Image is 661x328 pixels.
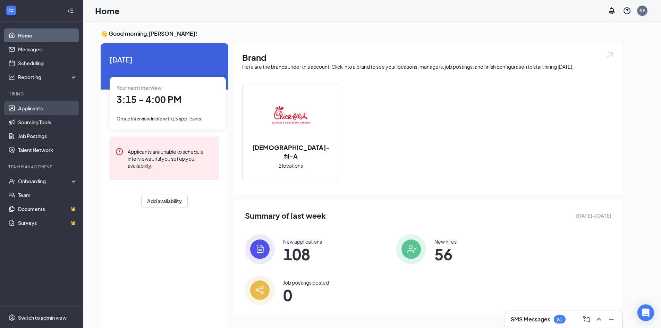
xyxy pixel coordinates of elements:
span: 56 [434,248,457,260]
a: DocumentsCrown [18,202,77,216]
svg: UserCheck [8,178,15,185]
div: New applications [283,238,322,245]
span: [DATE] - [DATE] [576,212,611,219]
svg: WorkstreamLogo [8,7,15,14]
button: Add availability [141,194,188,208]
svg: Notifications [608,7,616,15]
a: Job Postings [18,129,77,143]
svg: Minimize [607,315,616,323]
svg: Collapse [67,7,74,14]
svg: Analysis [8,74,15,81]
button: ComposeMessage [581,314,592,325]
a: Talent Network [18,143,77,157]
div: 81 [557,317,562,322]
div: Team Management [8,164,76,170]
svg: Error [115,148,124,156]
a: SurveysCrown [18,216,77,230]
div: Hiring [8,91,76,97]
div: Open Intercom Messenger [637,304,654,321]
img: icon [245,234,275,264]
img: open.6027fd2a22e1237b5b06.svg [605,51,614,59]
button: Minimize [606,314,617,325]
span: Your next interview [117,85,162,91]
img: icon [245,275,275,305]
span: Summary of last week [245,210,326,222]
div: Switch to admin view [18,314,67,321]
span: Group Interview Invite with 15 applicants [117,116,201,121]
div: Job postings posted [283,279,329,286]
span: 2 locations [279,162,303,169]
span: 0 [283,289,329,301]
h3: 👋 Good morning, [PERSON_NAME] ! [101,30,622,37]
img: icon [396,234,426,264]
div: Reporting [18,74,78,81]
div: NF [639,8,645,14]
span: [DATE] [110,54,219,65]
svg: ChevronUp [595,315,603,323]
h1: Home [95,5,120,17]
a: Team [18,188,77,202]
div: New hires [434,238,457,245]
a: Messages [18,42,77,56]
h2: [DEMOGRAPHIC_DATA]-fil-A [243,143,339,160]
a: Applicants [18,101,77,115]
div: Applicants are unable to schedule interviews until you set up your availability. [128,148,214,169]
a: Home [18,28,77,42]
h1: Brand [242,51,614,63]
a: Scheduling [18,56,77,70]
svg: QuestionInfo [623,7,631,15]
svg: ComposeMessage [582,315,591,323]
span: 3:15 - 4:00 PM [117,94,181,105]
div: Here are the brands under this account. Click into a brand to see your locations, managers, job p... [242,63,614,70]
svg: Settings [8,314,15,321]
span: 108 [283,248,322,260]
h3: SMS Messages [511,316,550,323]
a: Sourcing Tools [18,115,77,129]
button: ChevronUp [593,314,604,325]
img: Chick-fil-A [269,96,313,140]
div: Onboarding [18,178,71,185]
